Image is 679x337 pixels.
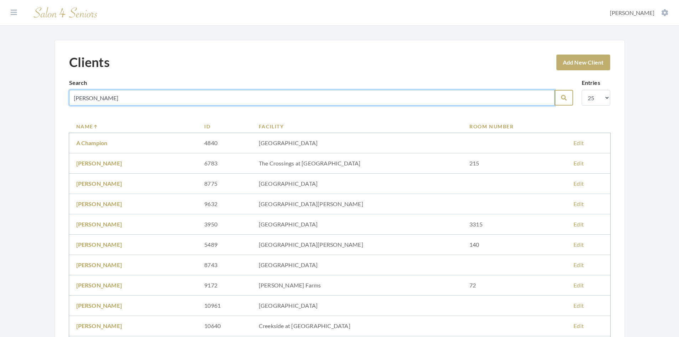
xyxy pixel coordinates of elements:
a: Room Number [469,123,559,130]
td: 8743 [197,255,252,275]
td: [GEOGRAPHIC_DATA][PERSON_NAME] [252,235,462,255]
a: Edit [573,200,584,207]
td: [GEOGRAPHIC_DATA] [252,214,462,235]
a: Edit [573,180,584,187]
a: A Champion [76,139,108,146]
a: Edit [573,139,584,146]
a: [PERSON_NAME] [76,322,122,329]
a: ID [204,123,245,130]
td: 9632 [197,194,252,214]
a: Edit [573,322,584,329]
td: 9172 [197,275,252,296]
td: 8775 [197,174,252,194]
td: 72 [462,275,566,296]
a: [PERSON_NAME] [76,160,122,167]
td: 10640 [197,316,252,336]
td: [GEOGRAPHIC_DATA] [252,133,462,153]
a: [PERSON_NAME] [76,221,122,228]
a: [PERSON_NAME] [76,302,122,309]
a: Edit [573,221,584,228]
label: Entries [582,78,600,87]
td: Creekside at [GEOGRAPHIC_DATA] [252,316,462,336]
td: [GEOGRAPHIC_DATA] [252,174,462,194]
td: [GEOGRAPHIC_DATA][PERSON_NAME] [252,194,462,214]
td: 5489 [197,235,252,255]
a: [PERSON_NAME] [76,241,122,248]
a: Edit [573,282,584,289]
a: Edit [573,160,584,167]
td: 215 [462,153,566,174]
a: [PERSON_NAME] [76,261,122,268]
td: The Crossings at [GEOGRAPHIC_DATA] [252,153,462,174]
a: Edit [573,261,584,268]
td: 10961 [197,296,252,316]
img: Salon 4 Seniors [30,4,101,21]
a: Facility [259,123,455,130]
a: [PERSON_NAME] [76,200,122,207]
td: 6783 [197,153,252,174]
button: [PERSON_NAME] [608,9,670,17]
td: [PERSON_NAME] Farms [252,275,462,296]
span: [PERSON_NAME] [610,9,654,16]
input: Search by name, facility or room number [69,90,555,106]
h1: Clients [69,55,110,70]
a: Name [76,123,190,130]
a: Edit [573,241,584,248]
label: Search [69,78,87,87]
td: 140 [462,235,566,255]
a: Add New Client [556,55,610,70]
a: Edit [573,302,584,309]
td: 4840 [197,133,252,153]
td: 3315 [462,214,566,235]
a: [PERSON_NAME] [76,282,122,289]
td: [GEOGRAPHIC_DATA] [252,296,462,316]
a: [PERSON_NAME] [76,180,122,187]
td: [GEOGRAPHIC_DATA] [252,255,462,275]
td: 3950 [197,214,252,235]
